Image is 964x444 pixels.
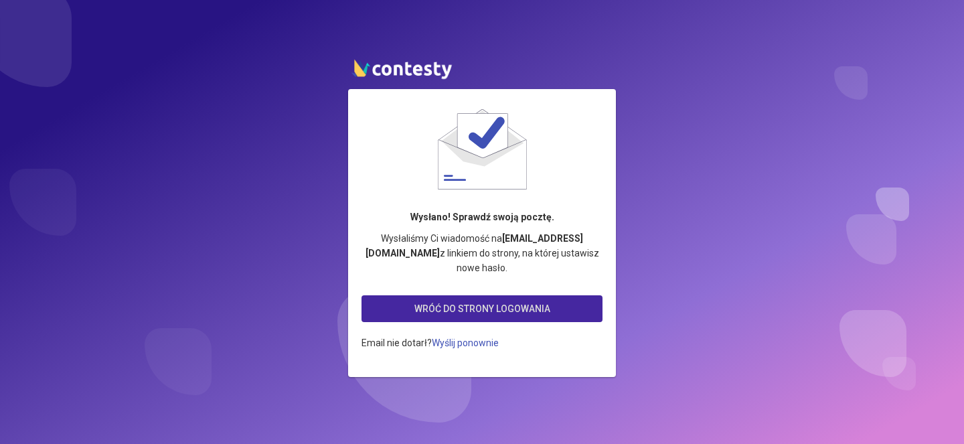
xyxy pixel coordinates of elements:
[348,54,455,82] img: contesty logo
[432,338,499,348] a: Wyślij ponownie
[361,231,602,275] p: Wysłaliśmy Ci wiadomość na z linkiem do strony, na której ustawisz nowe hasło.
[366,233,584,258] strong: [EMAIL_ADDRESS][DOMAIN_NAME]
[361,336,602,350] p: Email nie dotarł?
[410,212,554,222] strong: Wysłano! Sprawdź swoją pocztę.
[361,295,602,322] a: Wróć do strony logowania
